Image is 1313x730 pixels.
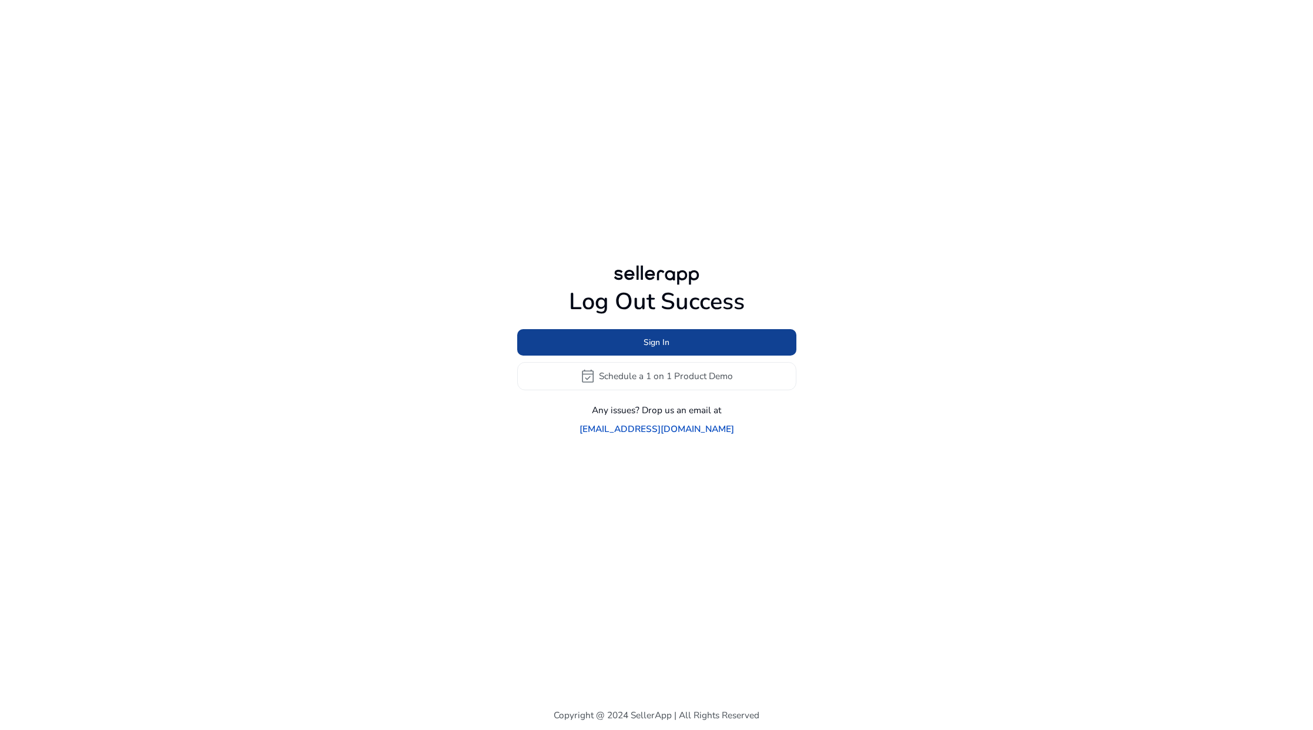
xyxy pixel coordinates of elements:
[517,362,796,390] button: event_availableSchedule a 1 on 1 Product Demo
[517,288,796,316] h1: Log Out Success
[517,329,796,356] button: Sign In
[592,403,721,417] p: Any issues? Drop us an email at
[644,336,669,349] span: Sign In
[580,369,595,384] span: event_available
[580,422,734,436] a: [EMAIL_ADDRESS][DOMAIN_NAME]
